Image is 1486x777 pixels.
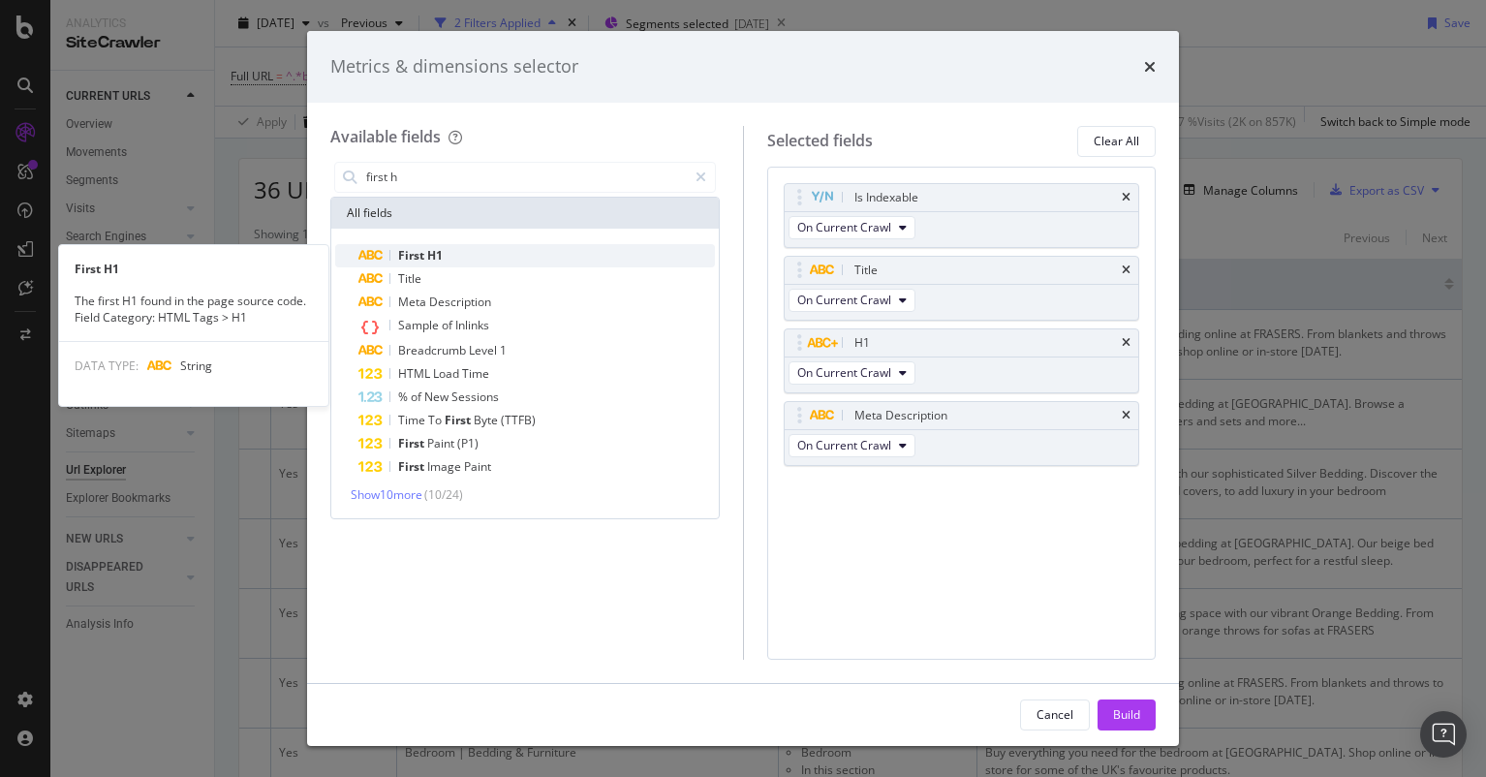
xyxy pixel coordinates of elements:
span: On Current Crawl [797,437,891,453]
span: Show 10 more [351,486,422,503]
span: First [398,435,427,451]
div: Open Intercom Messenger [1420,711,1467,758]
span: Load [433,365,462,382]
span: Meta [398,294,429,310]
div: TitletimesOn Current Crawl [784,256,1140,321]
button: Build [1098,699,1156,730]
span: On Current Crawl [797,364,891,381]
div: times [1144,54,1156,79]
div: Selected fields [767,130,873,152]
span: H1 [427,247,443,264]
div: H1timesOn Current Crawl [784,328,1140,393]
span: Level [469,342,500,358]
span: of [411,388,424,405]
span: Inlinks [455,317,489,333]
span: of [442,317,455,333]
div: Available fields [330,126,441,147]
div: times [1122,192,1130,203]
div: Is Indexable [854,188,918,207]
button: On Current Crawl [789,434,915,457]
div: Metrics & dimensions selector [330,54,578,79]
input: Search by field name [364,163,687,192]
span: Byte [474,412,501,428]
span: HTML [398,365,433,382]
span: Description [429,294,491,310]
div: Build [1113,706,1140,723]
span: To [428,412,445,428]
button: Cancel [1020,699,1090,730]
span: Paint [427,435,457,451]
div: Meta Description [854,406,947,425]
div: Clear All [1094,133,1139,149]
span: On Current Crawl [797,219,891,235]
div: times [1122,410,1130,421]
span: (P1) [457,435,479,451]
span: ( 10 / 24 ) [424,486,463,503]
button: On Current Crawl [789,216,915,239]
span: Time [398,412,428,428]
div: H1 [854,333,870,353]
div: modal [307,31,1179,746]
span: Title [398,270,421,287]
div: times [1122,337,1130,349]
div: Meta DescriptiontimesOn Current Crawl [784,401,1140,466]
div: The first H1 found in the page source code. Field Category: HTML Tags > H1 [59,293,328,326]
button: On Current Crawl [789,289,915,312]
div: All fields [331,198,719,229]
span: First [445,412,474,428]
div: Is IndexabletimesOn Current Crawl [784,183,1140,248]
span: 1 [500,342,507,358]
div: times [1122,264,1130,276]
span: First [398,458,427,475]
span: (TTFB) [501,412,536,428]
span: % [398,388,411,405]
span: Breadcrumb [398,342,469,358]
button: On Current Crawl [789,361,915,385]
span: New [424,388,451,405]
div: Title [854,261,878,280]
span: Image [427,458,464,475]
span: Sessions [451,388,499,405]
button: Clear All [1077,126,1156,157]
span: Paint [464,458,491,475]
span: Sample [398,317,442,333]
div: Cancel [1037,706,1073,723]
span: First [398,247,427,264]
span: Time [462,365,489,382]
div: First H1 [59,261,328,277]
span: On Current Crawl [797,292,891,308]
